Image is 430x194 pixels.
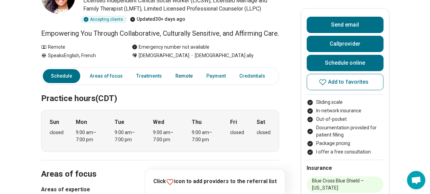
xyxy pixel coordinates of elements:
[81,16,127,23] div: Accepting clients
[50,118,59,126] strong: Sun
[307,99,383,156] ul: Payment options
[153,129,179,143] div: 9:00 am – 7:00 pm
[76,118,87,126] strong: Mon
[307,107,383,114] li: In-network insurance
[307,55,383,71] a: Schedule online
[307,124,383,139] li: Documentation provided for patient filling
[76,129,102,143] div: 9:00 am – 7:00 pm
[307,176,383,193] li: Blue Cross Blue Shield – [US_STATE]
[41,52,118,59] div: Speaks English, French
[192,129,218,143] div: 9:00 am – 7:00 pm
[230,118,237,126] strong: Fri
[307,164,383,172] h2: Insurance
[328,79,369,85] span: Add to favorites
[307,74,383,90] button: Add to favorites
[132,69,166,83] a: Treatments
[307,116,383,123] li: Out-of-pocket
[189,52,254,59] span: [DEMOGRAPHIC_DATA] ally
[43,69,80,83] a: Schedule
[235,69,269,83] a: Credentials
[307,148,383,156] li: I offer a free consultation
[407,171,425,189] div: Open chat
[307,17,383,33] button: Send email
[202,69,230,83] a: Payment
[230,129,244,136] div: closed
[257,129,271,136] div: closed
[171,69,197,83] a: Remote
[153,118,164,126] strong: Wed
[307,99,383,106] li: Sliding scale
[132,44,209,51] div: Emergency number not available
[115,129,141,143] div: 9:00 am – 7:00 pm
[115,118,124,126] strong: Tue
[41,44,118,51] div: Remote
[41,77,279,104] h2: Practice hours (CDT)
[153,177,277,186] p: Click icon to add providers to the referral list
[307,36,383,52] button: Callprovider
[139,52,189,59] span: [DEMOGRAPHIC_DATA]
[41,152,279,180] h2: Areas of focus
[41,29,279,38] p: Empowering You Through Collaborative, Culturally Sensitive, and Affirming Care.
[192,118,202,126] strong: Thu
[50,129,64,136] div: closed
[130,16,185,23] div: Updated 30+ days ago
[257,118,265,126] strong: Sat
[41,110,279,152] div: When does the program meet?
[275,69,299,83] a: Other
[86,69,127,83] a: Areas of focus
[307,140,383,147] li: Package pricing
[41,185,279,194] h3: Areas of expertise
